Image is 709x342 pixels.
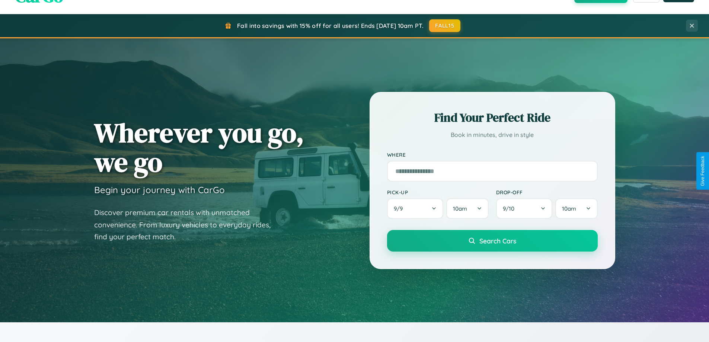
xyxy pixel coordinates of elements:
button: 9/10 [496,198,553,219]
p: Book in minutes, drive in style [387,130,598,140]
label: Where [387,151,598,158]
button: 10am [446,198,488,219]
h1: Wherever you go, we go [94,118,304,177]
p: Discover premium car rentals with unmatched convenience. From luxury vehicles to everyday rides, ... [94,207,280,243]
button: FALL15 [429,19,460,32]
span: 9 / 9 [394,205,406,212]
label: Pick-up [387,189,489,195]
span: 10am [562,205,576,212]
span: Search Cars [479,237,516,245]
span: 10am [453,205,467,212]
h3: Begin your journey with CarGo [94,184,225,195]
span: 9 / 10 [503,205,518,212]
button: 10am [555,198,597,219]
button: 9/9 [387,198,444,219]
button: Search Cars [387,230,598,252]
span: Fall into savings with 15% off for all users! Ends [DATE] 10am PT. [237,22,424,29]
label: Drop-off [496,189,598,195]
h2: Find Your Perfect Ride [387,109,598,126]
div: Give Feedback [700,156,705,186]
